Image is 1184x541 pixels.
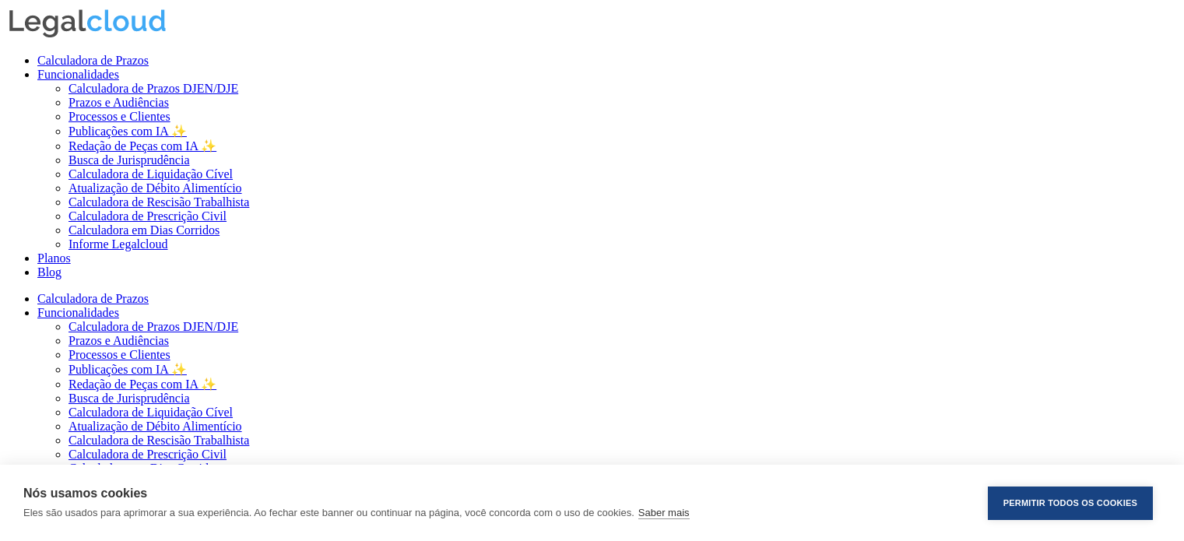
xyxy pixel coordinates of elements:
a: Calculadora de Prazos DJEN/DJE [69,82,238,95]
a: Planos [37,251,71,265]
a: Calculadora de Rescisão Trabalhista [69,195,249,209]
a: Prazos e Audiências [69,96,169,109]
a: Calculadora de Liquidação Cível [69,406,233,419]
a: Calculadora de Prescrição Civil [69,448,227,461]
a: Saber mais [638,507,690,519]
a: Funcionalidades [37,68,119,81]
a: Blog [37,265,61,279]
a: Busca de Jurisprudência [69,392,190,405]
a: Atualização de Débito Alimentício [69,181,242,195]
a: Publicações com IA ✨ [69,125,187,138]
a: Atualização de Débito Alimentício [69,420,242,433]
a: Calculadora de Prazos [37,54,149,67]
a: Calculadora de Prescrição Civil [69,209,227,223]
img: Legalcloud Logo [6,6,169,41]
a: Informe Legalcloud [69,237,168,251]
a: Redação de Peças com IA ✨ [69,378,216,391]
a: Busca de Jurisprudência [69,153,190,167]
a: Publicações com IA ✨ [69,363,187,376]
button: Permitir Todos os Cookies [988,487,1153,520]
a: Redação de Peças com IA ✨ [69,139,216,153]
a: Funcionalidades [37,306,119,319]
a: Calculadora de Prazos [37,292,149,305]
strong: Nós usamos cookies [23,487,147,500]
a: Calculadora de Prazos DJEN/DJE [69,320,238,333]
a: Processos e Clientes [69,348,170,361]
a: Calculadora em Dias Corridos [69,462,220,475]
a: Logo da Legalcloud [6,30,169,44]
a: Calculadora em Dias Corridos [69,223,220,237]
a: Calculadora de Liquidação Cível [69,167,233,181]
a: Processos e Clientes [69,110,170,123]
p: Eles são usados para aprimorar a sua experiência. Ao fechar este banner ou continuar na página, v... [23,507,634,518]
a: Prazos e Audiências [69,334,169,347]
a: Calculadora de Rescisão Trabalhista [69,434,249,447]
